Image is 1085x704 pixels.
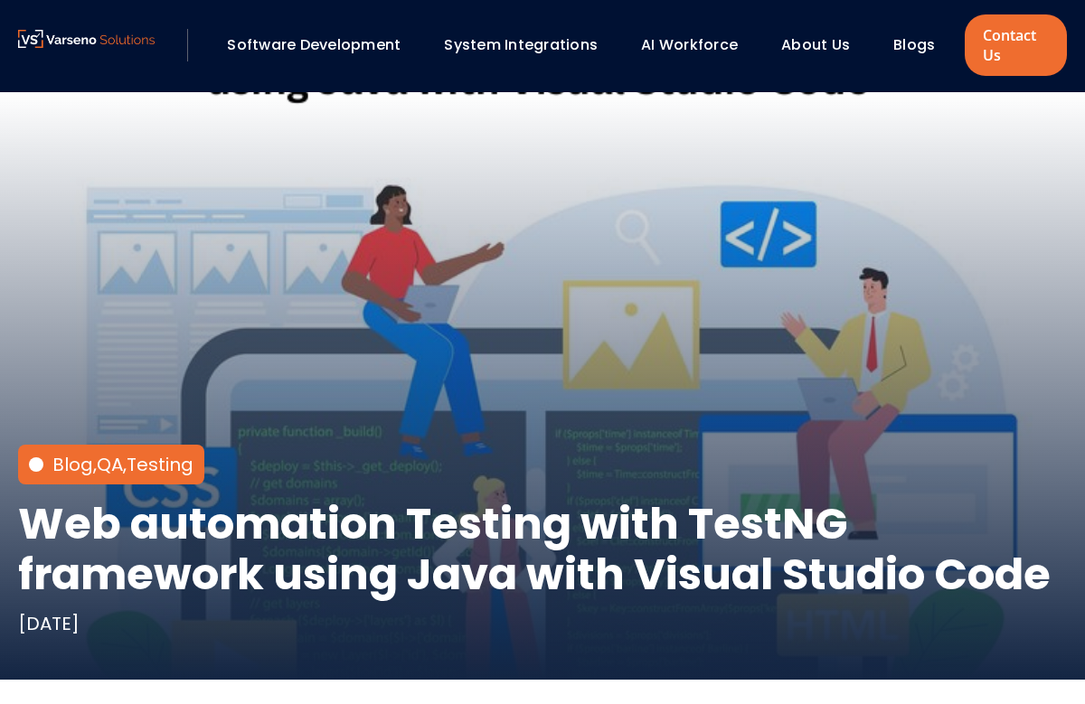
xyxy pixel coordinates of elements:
[227,34,401,55] a: Software Development
[965,14,1067,76] a: Contact Us
[52,452,93,477] a: Blog
[884,30,960,61] div: Blogs
[97,452,123,477] a: QA
[18,611,80,636] div: [DATE]
[893,34,935,55] a: Blogs
[18,27,155,63] a: Varseno Solutions – Product Engineering & IT Services
[772,30,875,61] div: About Us
[18,30,155,48] img: Varseno Solutions – Product Engineering & IT Services
[18,499,1067,600] h1: Web automation Testing with TestNG framework using Java with Visual Studio Code
[444,34,598,55] a: System Integrations
[218,30,426,61] div: Software Development
[781,34,850,55] a: About Us
[632,30,763,61] div: AI Workforce
[435,30,623,61] div: System Integrations
[641,34,738,55] a: AI Workforce
[127,452,193,477] a: Testing
[52,452,193,477] div: , ,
